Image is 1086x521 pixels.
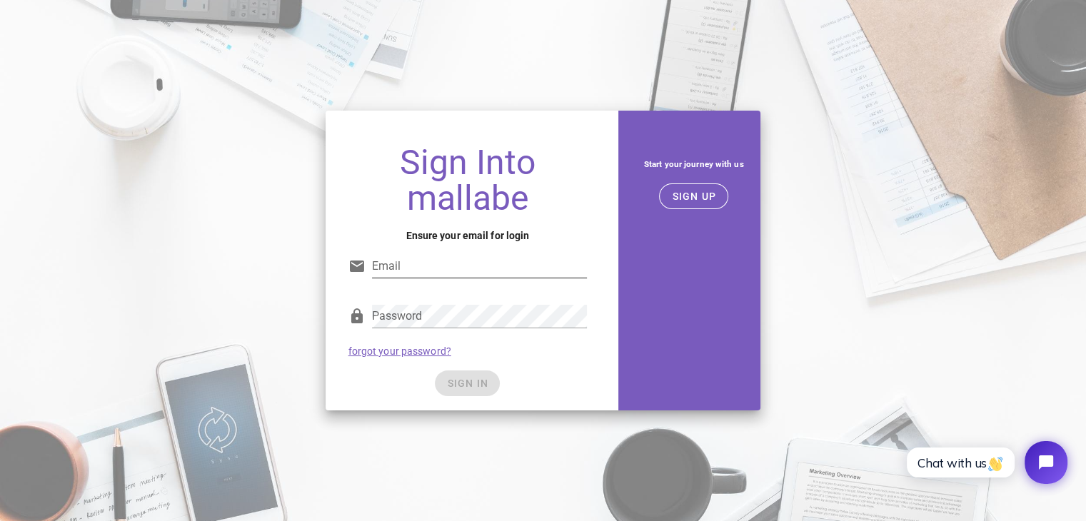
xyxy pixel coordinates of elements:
[638,156,749,172] h5: Start your journey with us
[348,145,588,216] h1: Sign Into mallabe
[348,228,588,243] h4: Ensure your email for login
[671,191,716,202] span: SIGN UP
[891,429,1080,496] iframe: Tidio Chat
[348,345,451,357] a: forgot your password?
[659,183,728,209] button: SIGN UP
